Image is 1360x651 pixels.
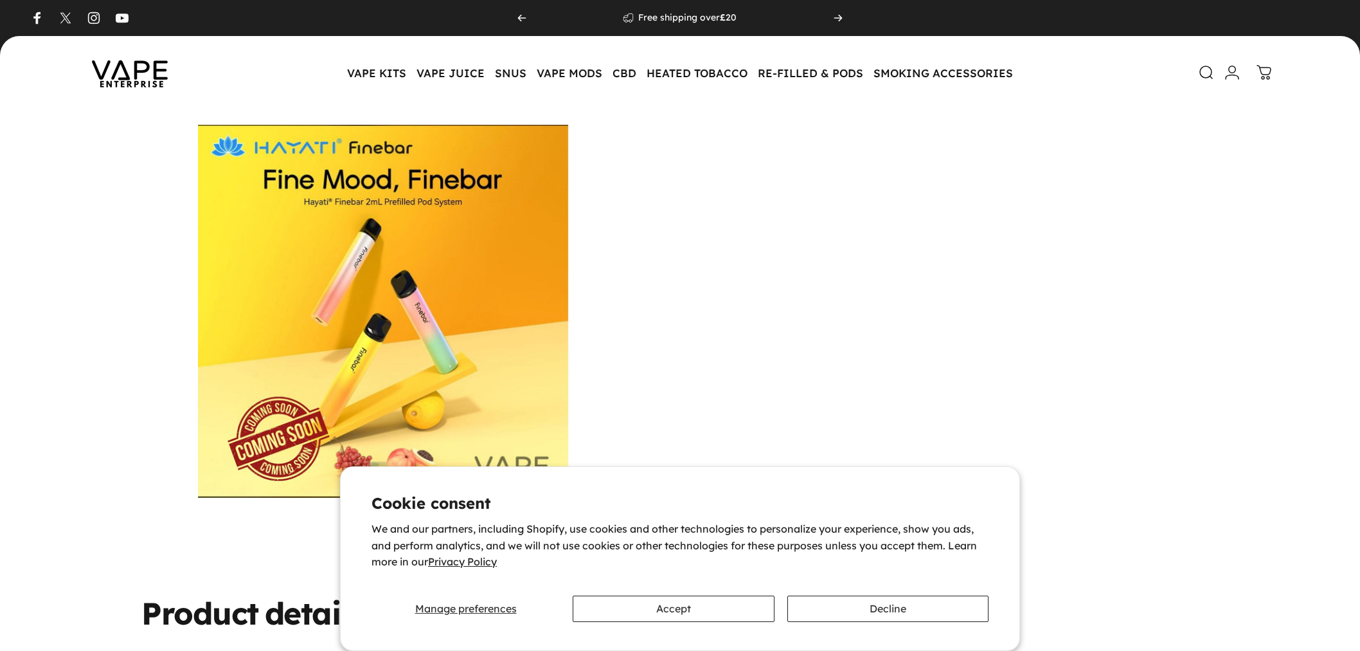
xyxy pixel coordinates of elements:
[720,12,726,23] strong: £
[753,59,868,86] summary: RE-FILLED & PODS
[411,59,490,86] summary: VAPE JUICE
[342,59,1018,86] nav: Primary
[638,12,737,24] p: Free shipping over 20
[371,521,989,571] p: We and our partners, including Shopify, use cookies and other technologies to personalize your ex...
[265,598,364,628] animate-element: details
[141,598,258,628] animate-element: Product
[428,555,497,568] a: Privacy Policy
[342,59,411,86] summary: VAPE KITS
[573,596,774,622] button: Accept
[641,59,753,86] summary: HEATED TOBACCO
[108,125,661,498] button: Open media 1 in modal
[108,125,661,498] media-gallery: Gallery Viewer
[1250,59,1278,87] a: 0 items
[787,596,989,622] button: Decline
[371,495,989,511] h2: Cookie consent
[490,59,532,86] summary: SNUS
[532,59,607,86] summary: VAPE MODS
[415,602,517,615] span: Manage preferences
[868,59,1018,86] summary: SMOKING ACCESSORIES
[607,59,641,86] summary: CBD
[371,596,560,622] button: Manage preferences
[72,42,188,103] img: Vape Enterprise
